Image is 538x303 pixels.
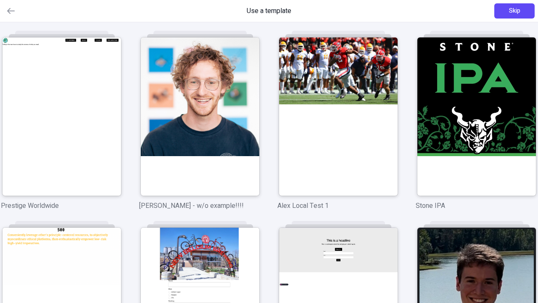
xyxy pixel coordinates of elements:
p: [PERSON_NAME] - w/o example!!!! [139,201,261,211]
p: Stone IPA [416,201,537,211]
p: Prestige Worldwide [1,201,122,211]
button: Skip [494,3,535,19]
span: Use a template [247,6,291,16]
span: Skip [509,6,520,16]
p: Alex Local Test 1 [277,201,399,211]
